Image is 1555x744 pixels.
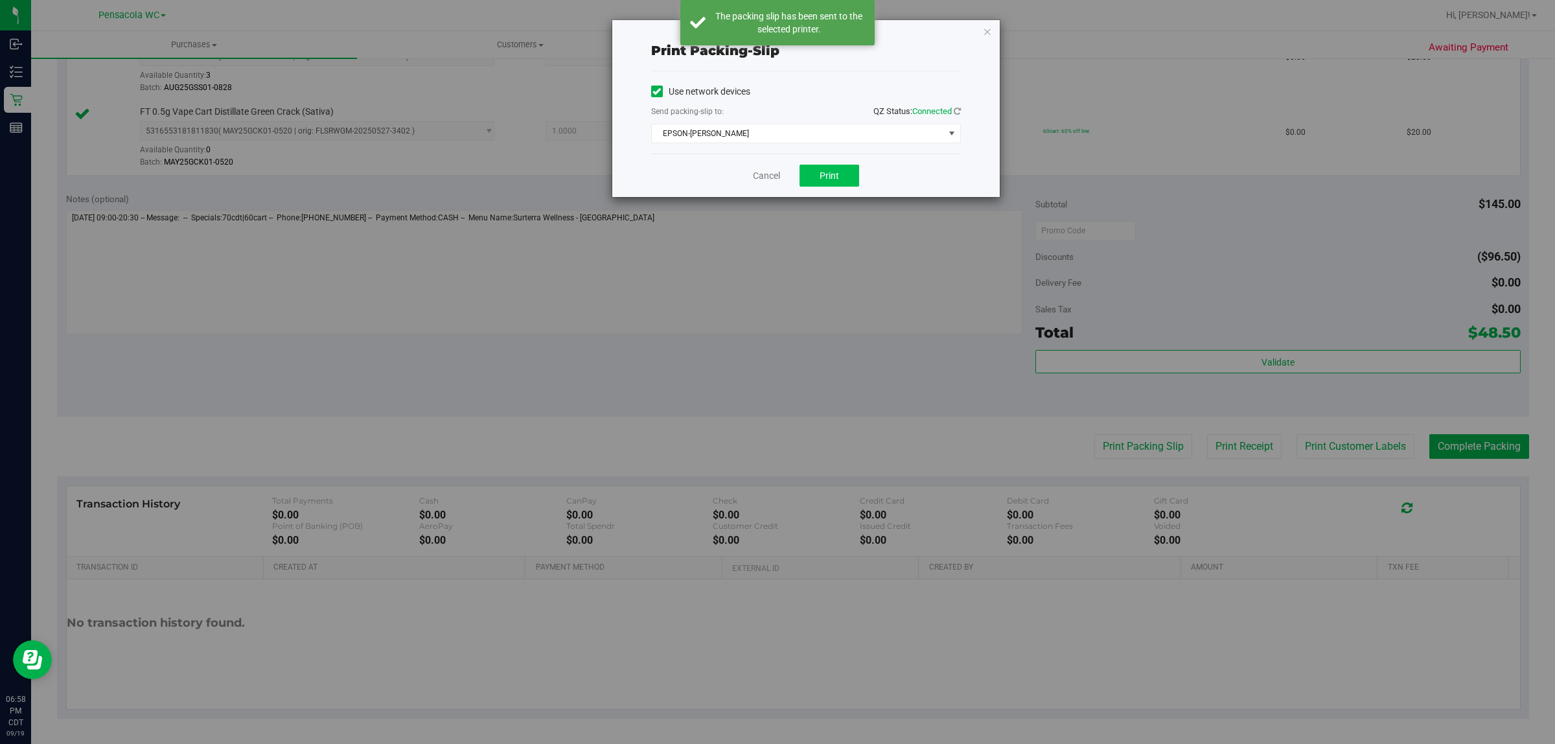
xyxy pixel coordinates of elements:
span: Connected [912,106,952,116]
span: Print packing-slip [651,43,779,58]
div: The packing slip has been sent to the selected printer. [713,10,865,36]
span: Print [820,170,839,181]
label: Send packing-slip to: [651,106,724,117]
a: Cancel [753,169,780,183]
span: QZ Status: [873,106,961,116]
iframe: Resource center [13,640,52,679]
span: EPSON-[PERSON_NAME] [652,124,944,143]
button: Print [800,165,859,187]
span: select [943,124,960,143]
label: Use network devices [651,85,750,99]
